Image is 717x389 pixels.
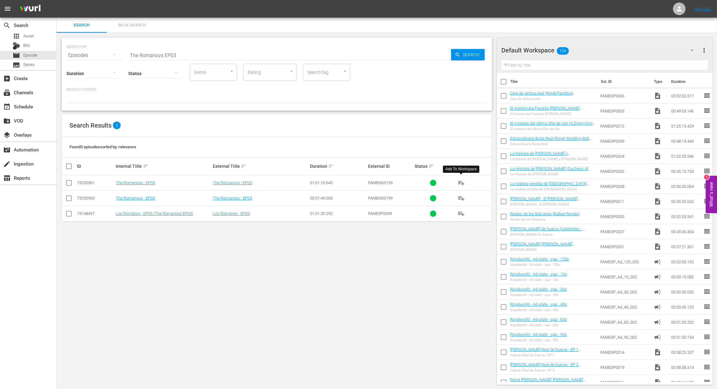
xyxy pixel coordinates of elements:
[704,175,709,180] div: 2
[654,228,661,235] span: Video
[454,191,469,206] button: playlist_add
[669,345,703,360] td: 00:58:25.237
[654,167,661,175] span: Video
[654,364,661,371] span: Video
[654,198,661,205] span: Video
[703,227,711,235] span: reorder
[669,209,703,224] td: 00:52:03.541
[67,47,122,64] div: Episodes
[69,145,136,149] span: Found 3 episodes sorted by: relevance
[654,152,661,160] span: Video
[654,258,661,266] span: Ad
[415,162,452,170] div: Status
[703,243,711,250] span: reorder
[703,318,711,326] span: reorder
[13,52,20,59] span: Episode
[510,136,592,145] a: Extraordinaria Boda Real (Royal Wedding Bali Style)
[703,152,711,160] span: reorder
[669,179,703,194] td: 00:56:00.064
[510,248,596,252] div: [PERSON_NAME]
[502,41,700,59] div: Default Workspace
[510,157,596,161] div: La historia de [PERSON_NAME] y [PERSON_NAME]
[229,68,235,74] button: Open
[598,224,651,239] td: FAMESP0007
[510,272,567,277] a: Royalworld - Ad-slate - spa - 15s
[510,317,567,322] a: Royalworld - Ad-slate - spa - 60s
[703,212,711,220] span: reorder
[510,263,569,267] div: Royalworld - Ad-slate - spa - 120s
[445,167,477,172] div: Add To Workspace
[213,162,308,170] div: External Title
[510,278,567,282] div: Royalworld - Ad-slate - spa - 15s
[598,103,651,118] td: FAMESP0003
[13,42,20,50] div: Bits
[650,73,667,90] th: Type
[654,92,661,100] span: Video
[598,118,651,134] td: FAMESP0012
[213,211,250,216] a: Los Románov - EP03
[654,318,661,326] span: Ad
[310,180,366,185] div: 01:01:10.645
[3,103,11,111] span: Schedule
[669,284,703,299] td: 00:00:30.030
[116,162,211,170] div: Internal Title
[667,73,705,90] th: Duration
[15,2,45,16] img: ans4CAIJ8jUAAAAAAAAAAAAAAAAAAAAAAAAgQb4GAAAAAAAAAAAAAAAAAAAAAAAAJMjXAAAAAAAAAAAAAAAAAAAAAAAAgAT5G...
[510,151,591,165] a: La historia de [PERSON_NAME] y [PERSON_NAME] ([PERSON_NAME] & [PERSON_NAME] - A Modern Royal Roma...
[669,315,703,330] td: 00:01:00.202
[510,242,589,256] a: [PERSON_NAME] ([PERSON_NAME] [PERSON_NAME]: The Man Behind the King's Speech)
[3,131,11,139] span: Overlays
[598,360,651,375] td: FAMESP0019
[77,211,114,216] div: 73148497
[654,122,661,130] span: Video
[69,122,112,129] span: Search Results
[3,117,11,125] span: VOD
[13,32,20,40] span: Asset
[703,363,711,371] span: reorder
[598,299,651,315] td: FAMESP_Ad_45_002
[510,347,581,357] a: [PERSON_NAME] Real de Suecia - EP 1 ([GEOGRAPHIC_DATA])
[654,333,661,341] span: Ad
[669,134,703,149] td: 00:48:13.440
[654,183,661,190] span: Video
[669,269,703,284] td: 00:00:15.082
[461,49,485,60] span: Search
[703,303,711,310] span: reorder
[213,180,252,185] a: The Romanovs - EP03
[116,196,155,200] a: The Romanovs - EP03
[598,254,651,269] td: FAMESP_Ad_120_002
[557,44,569,58] span: 104
[428,163,434,169] span: sort
[3,160,11,168] span: Ingestion
[598,284,651,299] td: FAMESP_Ad_30_002
[77,180,114,185] div: 73235961
[454,175,469,190] button: playlist_add
[669,88,703,103] td: 00:52:02.517
[654,288,661,296] span: Ad
[510,362,581,372] a: [PERSON_NAME] Real de Suecia - EP 2 ([GEOGRAPHIC_DATA]-EP02)
[598,134,651,149] td: FAMESP0009
[598,149,651,164] td: FAMESP0004
[597,73,650,90] th: Ext. ID
[60,22,103,29] span: Search
[4,5,11,13] span: menu
[510,181,589,191] a: La realeza perdida de [GEOGRAPHIC_DATA] (Burma's Lost Royals)
[654,379,661,386] span: Video
[703,197,711,205] span: reorder
[669,330,703,345] td: 00:01:30.154
[703,378,711,386] span: reorder
[328,163,334,169] span: sort
[13,61,20,69] span: Series
[695,6,711,11] a: Sign Out
[113,122,121,129] span: 3
[454,206,469,221] button: playlist_add
[510,127,596,131] div: El misterio del último Sha de Irán
[3,22,11,29] span: Search
[116,211,193,216] a: Los Románov - EP03 (The Romanovs EP03)
[23,52,37,58] span: Episode
[703,167,711,175] span: reorder
[669,254,703,269] td: 00:02:00.192
[703,348,711,356] span: reorder
[510,338,567,342] div: Royalworld - Ad-slate - spa - 90s
[510,293,567,297] div: Royalworld - Ad-slate - spa - 30s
